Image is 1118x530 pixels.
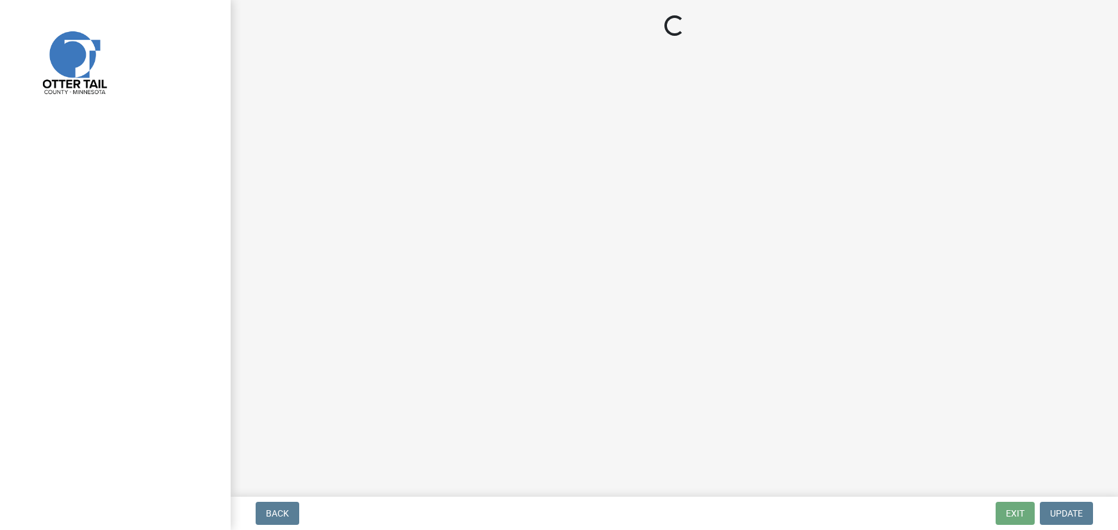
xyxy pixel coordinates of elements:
button: Exit [996,502,1035,525]
button: Update [1040,502,1093,525]
span: Back [266,508,289,518]
img: Otter Tail County, Minnesota [26,13,122,109]
span: Update [1050,508,1083,518]
button: Back [256,502,299,525]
